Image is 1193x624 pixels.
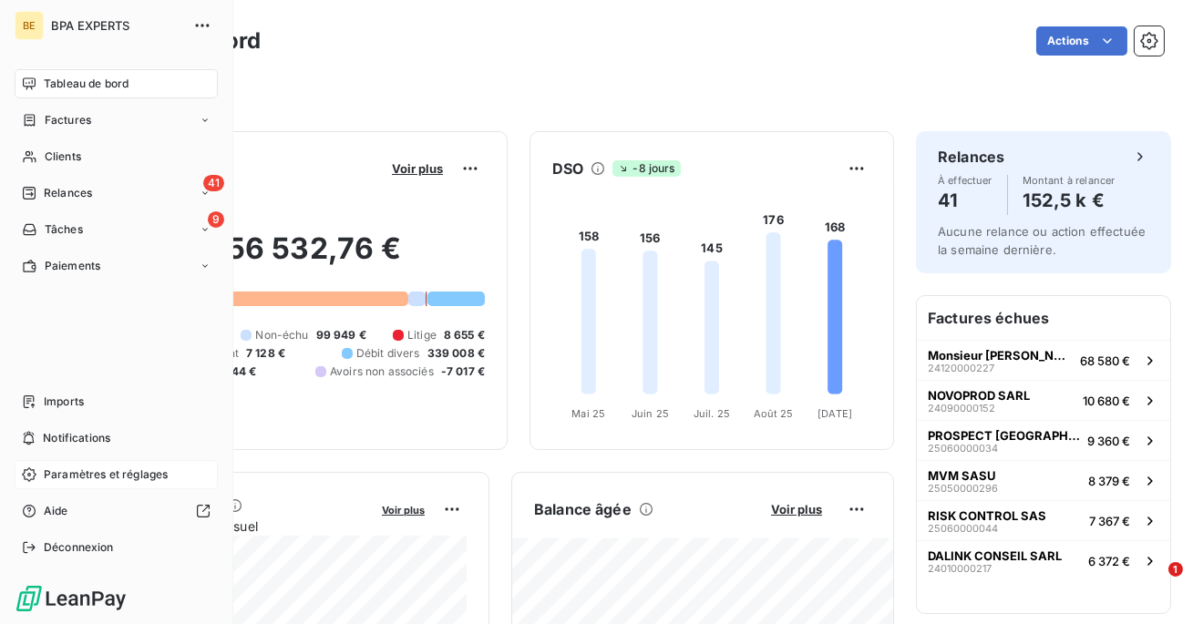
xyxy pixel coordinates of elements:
[917,460,1170,500] button: MVM SASU250500002968 379 €
[917,500,1170,540] button: RISK CONTROL SAS250600000447 367 €
[51,18,182,33] span: BPA EXPERTS
[103,230,485,285] h2: 1 456 532,76 €
[771,502,822,517] span: Voir plus
[382,504,425,517] span: Voir plus
[330,363,434,380] span: Avoirs non associés
[1083,394,1130,408] span: 10 680 €
[203,175,224,191] span: 41
[632,407,669,420] tspan: Juin 25
[44,76,129,92] span: Tableau de bord
[1168,562,1183,577] span: 1
[938,175,992,186] span: À effectuer
[534,498,632,520] h6: Balance âgée
[928,483,998,494] span: 25050000296
[1088,554,1130,568] span: 6 372 €
[407,327,437,343] span: Litige
[356,345,420,362] span: Débit divers
[444,327,485,343] span: 8 655 €
[928,348,1073,363] span: Monsieur [PERSON_NAME]
[917,340,1170,380] button: Monsieur [PERSON_NAME]2412000022768 580 €
[917,420,1170,460] button: PROSPECT [GEOGRAPHIC_DATA]250600000349 360 €
[938,146,1004,168] h6: Relances
[386,160,448,177] button: Voir plus
[928,468,996,483] span: MVM SASU
[917,380,1170,420] button: NOVOPROD SARL2409000015210 680 €
[928,388,1030,403] span: NOVOPROD SARL
[45,258,100,274] span: Paiements
[392,161,443,176] span: Voir plus
[44,539,114,556] span: Déconnexion
[571,407,605,420] tspan: Mai 25
[44,394,84,410] span: Imports
[928,428,1080,443] span: PROSPECT [GEOGRAPHIC_DATA]
[766,501,828,517] button: Voir plus
[928,508,1046,523] span: RISK CONTROL SAS
[441,363,485,380] span: -7 017 €
[1080,353,1130,368] span: 68 580 €
[43,430,110,446] span: Notifications
[1036,26,1127,56] button: Actions
[552,158,583,179] h6: DSO
[45,112,91,128] span: Factures
[928,563,992,574] span: 24010000217
[45,221,83,238] span: Tâches
[44,185,92,201] span: Relances
[928,363,994,373] span: 24120000227
[754,407,794,420] tspan: Août 25
[1131,562,1175,606] iframe: Intercom live chat
[1087,434,1130,448] span: 9 360 €
[45,148,81,165] span: Clients
[917,540,1170,580] button: DALINK CONSEIL SARL240100002176 372 €
[427,345,485,362] span: 339 008 €
[818,407,852,420] tspan: [DATE]
[44,466,168,483] span: Paramètres et réglages
[1089,514,1130,528] span: 7 367 €
[1088,474,1130,488] span: 8 379 €
[917,296,1170,340] h6: Factures échues
[376,501,430,517] button: Voir plus
[15,496,218,526] a: Aide
[103,517,369,536] span: Chiffre d'affaires mensuel
[928,548,1062,563] span: DALINK CONSEIL SARL
[15,584,128,613] img: Logo LeanPay
[44,503,68,519] span: Aide
[246,345,285,362] span: 7 128 €
[255,327,308,343] span: Non-échu
[928,403,995,414] span: 24090000152
[928,443,998,454] span: 25060000034
[694,407,730,420] tspan: Juil. 25
[928,523,998,534] span: 25060000044
[938,224,1146,257] span: Aucune relance ou action effectuée la semaine dernière.
[15,11,44,40] div: BE
[1023,175,1116,186] span: Montant à relancer
[938,186,992,215] h4: 41
[1023,186,1116,215] h4: 152,5 k €
[208,211,224,228] span: 9
[612,160,680,177] span: -8 jours
[316,327,366,343] span: 99 949 €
